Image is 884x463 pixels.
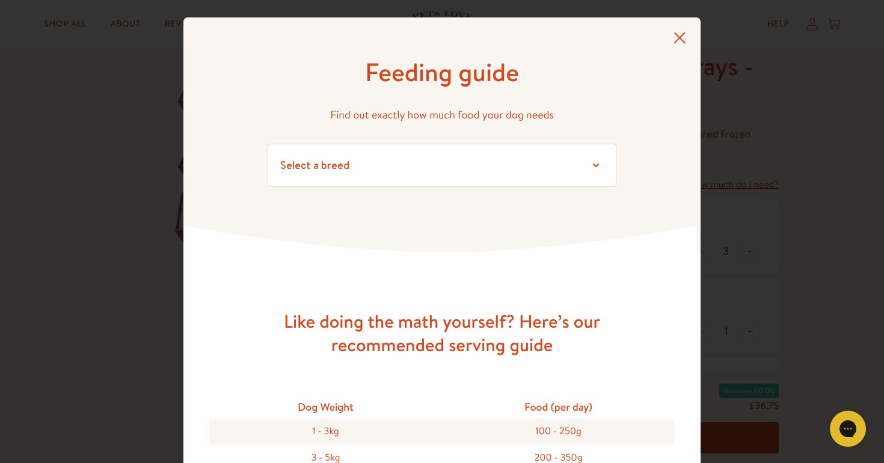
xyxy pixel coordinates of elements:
[209,419,442,444] div: 1 - 3kg
[824,406,872,451] iframe: Gorgias live chat messenger
[268,106,616,124] p: Find out exactly how much food your dog needs
[442,419,675,444] div: 100 - 250g
[442,395,675,419] div: Food (per day)
[250,310,634,357] h3: Like doing the math yourself? Here’s our recommended serving guide
[268,56,616,89] h1: Feeding guide
[209,395,442,419] div: Dog Weight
